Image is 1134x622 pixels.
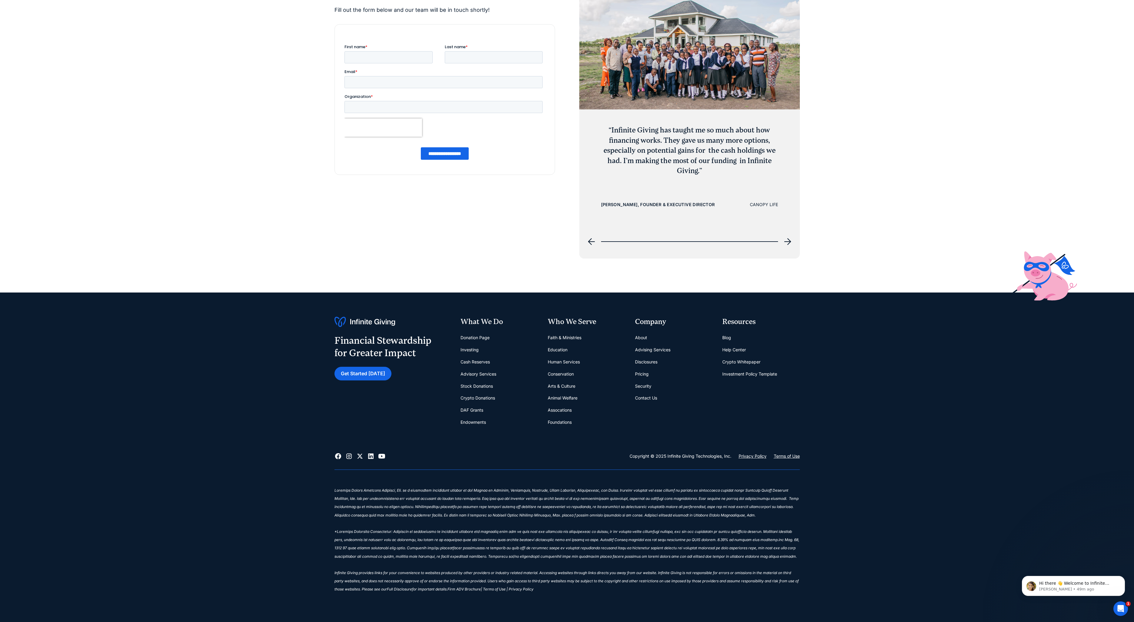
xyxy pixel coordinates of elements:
sup: Full Disclosure [387,587,412,591]
a: Crypto Whitepaper [722,356,760,368]
a: Help Center [722,344,746,356]
a: Stock Donations [461,380,493,392]
div: next slide [780,234,795,249]
div: Copyright © 2025 Infinite Giving Technologies, Inc. [630,453,731,460]
sup: Firm ADV Brochure [447,587,481,591]
a: Advising Services [635,344,670,356]
a: Assocations [548,404,572,416]
sup: for important details. [412,587,447,591]
div: Resources [722,317,800,327]
a: DAF Grants [461,404,483,416]
a: Animal Welfare [548,392,577,404]
a: Human Services [548,356,580,368]
iframe: Intercom live chat [1113,601,1128,616]
a: Foundations [548,416,572,428]
div: Who We Serve [548,317,625,327]
a: Pricing [635,368,649,380]
a: Privacy Policy [739,453,767,460]
a: Education [548,344,567,356]
a: Investing [461,344,479,356]
a: Advisory Services [461,368,496,380]
iframe: Intercom notifications message [1013,563,1134,606]
a: Crypto Donations [461,392,495,404]
a: Endowments [461,416,486,428]
iframe: Form 0 [344,44,545,165]
a: Investment Policy Template [722,368,777,380]
a: Firm ADV Brochure [447,587,481,594]
a: Arts & Culture [548,380,575,392]
a: Full Disclosure [387,587,412,594]
a: Contact Us [635,392,657,404]
p: Fill out the form below and our team will be in touch shortly! [334,5,555,15]
div: [PERSON_NAME], Founder & Executive Director [601,201,715,208]
a: Donation Page [461,332,490,344]
div: What We Do [461,317,538,327]
a: Terms of Use [774,453,800,460]
a: Cash Reserves [461,356,490,368]
div: Company [635,317,713,327]
a: Disclosures [635,356,657,368]
sup: | Terms of Use | Privacy Policy [481,587,534,591]
sup: Loremips Dolors Ametcons Adipisci, Eli. se d eiusmodtem incididunt utlabor et dol Magnaa en Admin... [334,488,799,591]
a: Conservation [548,368,574,380]
a: Get Started [DATE] [334,367,391,380]
a: Blog [722,332,731,344]
div: ‍ ‍ ‍ [334,480,800,488]
div: CANOPY LIFE [750,201,778,208]
a: Security [635,380,651,392]
h3: “Infinite Giving has taught me so much about how financing works. They gave us many more options,... [601,125,778,176]
div: Financial Stewardship for Greater Impact [334,334,431,359]
div: previous slide [584,234,599,249]
a: Faith & Ministries [548,332,581,344]
span: 1 [1126,601,1131,606]
a: About [635,332,647,344]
